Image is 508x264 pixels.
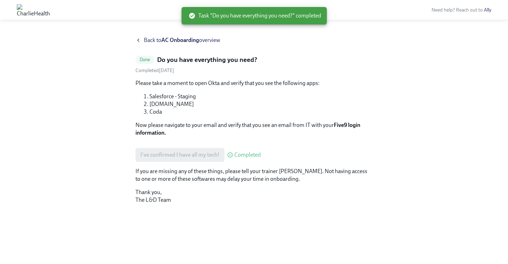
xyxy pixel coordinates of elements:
[135,57,155,62] span: Done
[144,36,220,44] span: Back to overview
[17,4,50,15] img: CharlieHealth
[135,36,373,44] a: Back toAC Onboardingoverview
[135,122,360,136] strong: Five9 login information.
[432,7,491,13] span: Need help? Reach out to
[135,67,174,73] span: Tuesday, September 2nd 2025, 3:28 pm
[149,93,373,100] li: Salesforce - Staging
[149,100,373,108] li: [DOMAIN_NAME]
[149,108,373,116] li: Coda
[234,152,261,158] span: Completed
[135,167,373,183] p: If you are missing any of these things, please tell your trainer [PERSON_NAME]. Not having access...
[157,55,257,64] h5: Do you have everything you need?
[484,7,491,13] a: Ally
[189,12,321,20] span: Task "Do you have everything you need?" completed
[161,37,199,43] strong: AC Onboarding
[135,79,373,87] p: Please take a moment to open Okta and verify that you see the following apps:
[135,121,373,137] p: Now please navigate to your email and verify that you see an email from IT with your
[135,188,373,204] p: Thank you, The L&D Team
